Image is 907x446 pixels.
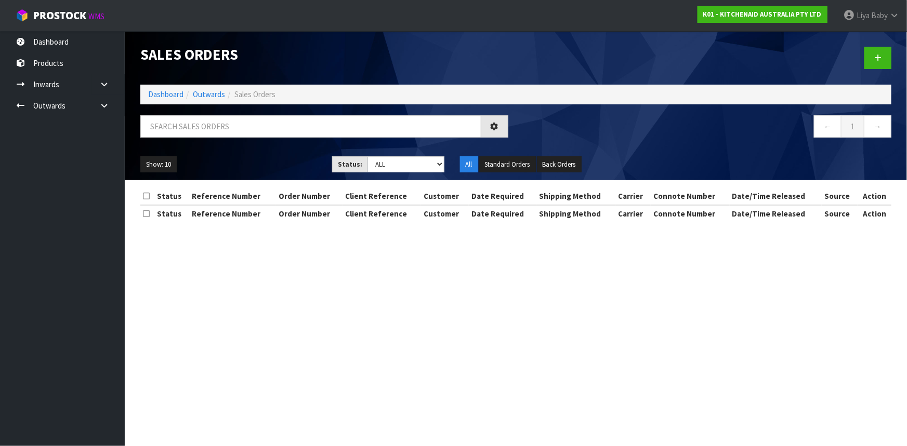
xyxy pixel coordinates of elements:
[479,156,536,173] button: Standard Orders
[88,11,104,21] small: WMS
[536,205,615,222] th: Shipping Method
[189,188,276,205] th: Reference Number
[343,205,422,222] th: Client Reference
[841,115,864,138] a: 1
[148,89,183,99] a: Dashboard
[524,115,892,141] nav: Page navigation
[421,188,469,205] th: Customer
[189,205,276,222] th: Reference Number
[33,9,86,22] span: ProStock
[537,156,582,173] button: Back Orders
[822,205,858,222] th: Source
[276,205,343,222] th: Order Number
[276,188,343,205] th: Order Number
[698,6,827,23] a: K01 - KITCHENAID AUSTRALIA PTY LTD
[858,188,891,205] th: Action
[460,156,478,173] button: All
[871,10,888,20] span: Baby
[703,10,822,19] strong: K01 - KITCHENAID AUSTRALIA PTY LTD
[864,115,891,138] a: →
[536,188,615,205] th: Shipping Method
[140,47,508,63] h1: Sales Orders
[154,205,189,222] th: Status
[469,205,536,222] th: Date Required
[730,205,822,222] th: Date/Time Released
[154,188,189,205] th: Status
[469,188,536,205] th: Date Required
[615,205,651,222] th: Carrier
[234,89,275,99] span: Sales Orders
[730,188,822,205] th: Date/Time Released
[140,115,481,138] input: Search sales orders
[814,115,842,138] a: ←
[140,156,177,173] button: Show: 10
[651,188,730,205] th: Connote Number
[651,205,730,222] th: Connote Number
[16,9,29,22] img: cube-alt.png
[822,188,858,205] th: Source
[193,89,225,99] a: Outwards
[858,205,891,222] th: Action
[338,160,362,169] strong: Status:
[857,10,870,20] span: Liya
[343,188,422,205] th: Client Reference
[615,188,651,205] th: Carrier
[421,205,469,222] th: Customer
